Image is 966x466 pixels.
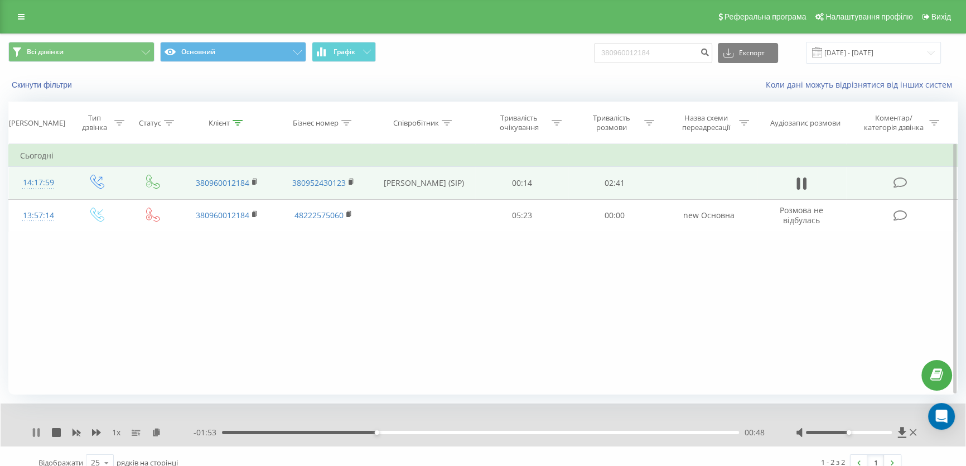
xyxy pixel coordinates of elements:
[770,118,841,128] div: Аудіозапис розмови
[393,118,439,128] div: Співробітник
[196,177,249,188] a: 380960012184
[8,80,78,90] button: Скинути фільтри
[861,113,926,132] div: Коментар/категорія дзвінка
[27,47,64,56] span: Всі дзвінки
[766,79,958,90] a: Коли дані можуть відрізнятися вiд інших систем
[334,48,355,56] span: Графік
[371,167,475,199] td: [PERSON_NAME] (SIP)
[568,199,661,232] td: 00:00
[312,42,376,62] button: Графік
[293,118,339,128] div: Бізнес номер
[294,210,344,220] a: 48222575060
[112,427,120,438] span: 1 x
[196,210,249,220] a: 380960012184
[661,199,757,232] td: new Основна
[292,177,346,188] a: 380952430123
[489,113,549,132] div: Тривалість очікування
[718,43,778,63] button: Експорт
[847,430,851,435] div: Accessibility label
[375,430,379,435] div: Accessibility label
[78,113,112,132] div: Тип дзвінка
[9,118,65,128] div: [PERSON_NAME]
[745,427,765,438] span: 00:48
[475,199,568,232] td: 05:23
[139,118,161,128] div: Статус
[582,113,641,132] div: Тривалість розмови
[20,205,57,227] div: 13:57:14
[194,427,222,438] span: - 01:53
[931,12,951,21] span: Вихід
[475,167,568,199] td: 00:14
[594,43,712,63] input: Пошук за номером
[209,118,230,128] div: Клієнт
[780,205,823,225] span: Розмова не відбулась
[825,12,912,21] span: Налаштування профілю
[8,42,154,62] button: Всі дзвінки
[677,113,736,132] div: Назва схеми переадресації
[20,172,57,194] div: 14:17:59
[9,145,958,167] td: Сьогодні
[724,12,806,21] span: Реферальна програма
[928,403,955,430] div: Open Intercom Messenger
[568,167,661,199] td: 02:41
[160,42,306,62] button: Основний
